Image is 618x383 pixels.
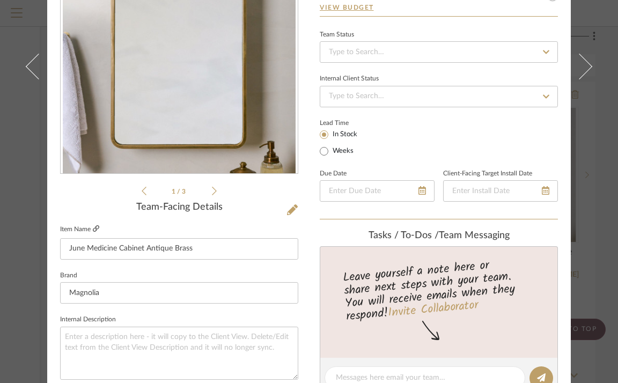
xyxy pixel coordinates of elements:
input: Enter Install Date [443,180,558,202]
label: Due Date [320,171,347,176]
input: Enter Brand [60,282,298,304]
div: Internal Client Status [320,76,379,82]
div: team Messaging [320,230,558,242]
span: Tasks / To-Dos / [369,231,439,240]
a: View Budget [320,3,558,12]
span: / [177,188,182,195]
input: Type to Search… [320,86,558,107]
mat-radio-group: Select item type [320,128,375,158]
label: Lead Time [320,118,375,128]
span: 1 [172,188,177,195]
div: Leave yourself a note here or share next steps with your team. You will receive emails when they ... [319,254,560,326]
input: Enter Item Name [60,238,298,260]
div: Team-Facing Details [60,202,298,213]
input: Enter Due Date [320,180,435,202]
input: Type to Search… [320,41,558,63]
label: Client-Facing Target Install Date [443,171,532,176]
a: Invite Collaborator [387,296,479,323]
label: Item Name [60,225,99,234]
label: Internal Description [60,317,116,322]
label: Brand [60,273,77,278]
label: Weeks [330,146,354,156]
span: 3 [182,188,187,195]
label: In Stock [330,130,357,139]
div: Team Status [320,32,354,38]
